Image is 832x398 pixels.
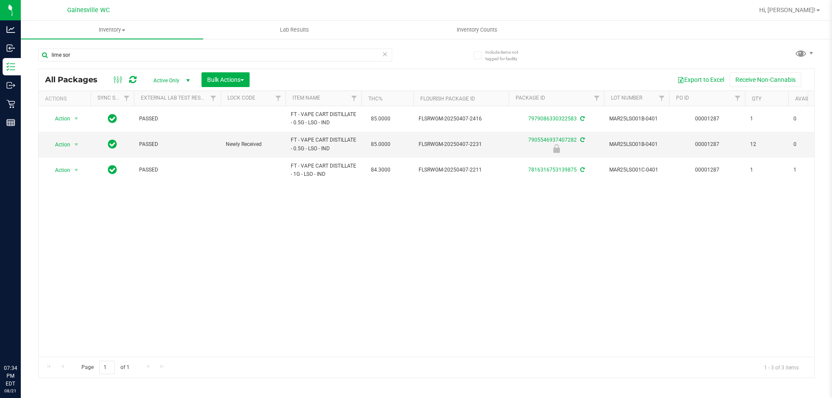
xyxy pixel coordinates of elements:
[203,21,386,39] a: Lab Results
[71,113,82,125] span: select
[21,26,203,34] span: Inventory
[793,140,826,149] span: 0
[291,162,356,178] span: FT - VAPE CART DISTILLATE - 1G - LSO - IND
[507,144,605,153] div: Newly Received
[485,49,529,62] span: Include items not tagged for facility
[367,113,395,125] span: 85.0000
[528,116,577,122] a: 7979086330322583
[676,95,689,101] a: PO ID
[750,115,783,123] span: 1
[528,167,577,173] a: 7816316753139875
[201,72,250,87] button: Bulk Actions
[6,44,15,52] inline-svg: Inbound
[21,21,203,39] a: Inventory
[6,25,15,34] inline-svg: Analytics
[731,91,745,106] a: Filter
[579,116,585,122] span: Sync from Compliance System
[38,49,392,61] input: Search Package ID, Item Name, SKU, Lot or Part Number...
[47,113,71,125] span: Action
[6,81,15,90] inline-svg: Outbound
[6,62,15,71] inline-svg: Inventory
[226,140,280,149] span: Newly Received
[108,138,117,150] span: In Sync
[271,91,286,106] a: Filter
[609,115,664,123] span: MAR25LSO01B-0401
[730,72,801,87] button: Receive Non-Cannabis
[695,116,719,122] a: 00001287
[795,96,821,102] a: Available
[9,329,35,355] iframe: Resource center
[71,164,82,176] span: select
[695,167,719,173] a: 00001287
[4,388,17,394] p: 08/21
[695,141,719,147] a: 00001287
[793,115,826,123] span: 0
[419,140,504,149] span: FLSRWGM-20250407-2231
[108,164,117,176] span: In Sync
[655,91,669,106] a: Filter
[139,115,215,123] span: PASSED
[609,140,664,149] span: MAR25LSO01B-0401
[528,137,577,143] a: 7905546937407282
[367,138,395,151] span: 85.0000
[752,96,761,102] a: Qty
[67,6,110,14] span: Gainesville WC
[71,139,82,151] span: select
[347,91,361,106] a: Filter
[45,75,106,84] span: All Packages
[367,164,395,176] span: 84.3000
[445,26,509,34] span: Inventory Counts
[47,164,71,176] span: Action
[97,95,131,101] a: Sync Status
[590,91,604,106] a: Filter
[108,113,117,125] span: In Sync
[4,364,17,388] p: 07:34 PM EDT
[750,140,783,149] span: 12
[368,96,383,102] a: THC%
[793,166,826,174] span: 1
[759,6,816,13] span: Hi, [PERSON_NAME]!
[206,91,221,106] a: Filter
[292,95,320,101] a: Item Name
[291,110,356,127] span: FT - VAPE CART DISTILLATE - 0.5G - LSO - IND
[579,167,585,173] span: Sync from Compliance System
[516,95,545,101] a: Package ID
[74,361,136,374] span: Page of 1
[672,72,730,87] button: Export to Excel
[45,96,87,102] div: Actions
[611,95,642,101] a: Lot Number
[6,100,15,108] inline-svg: Retail
[6,118,15,127] inline-svg: Reports
[268,26,321,34] span: Lab Results
[386,21,568,39] a: Inventory Counts
[382,49,388,60] span: Clear
[757,361,806,374] span: 1 - 3 of 3 items
[419,115,504,123] span: FLSRWGM-20250407-2416
[291,136,356,152] span: FT - VAPE CART DISTILLATE - 0.5G - LSO - IND
[139,166,215,174] span: PASSED
[227,95,255,101] a: Lock Code
[120,91,134,106] a: Filter
[609,166,664,174] span: MAR25LSO01C-0401
[141,95,209,101] a: External Lab Test Result
[207,76,244,83] span: Bulk Actions
[420,96,475,102] a: Flourish Package ID
[99,361,115,374] input: 1
[579,137,585,143] span: Sync from Compliance System
[139,140,215,149] span: PASSED
[750,166,783,174] span: 1
[419,166,504,174] span: FLSRWGM-20250407-2211
[47,139,71,151] span: Action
